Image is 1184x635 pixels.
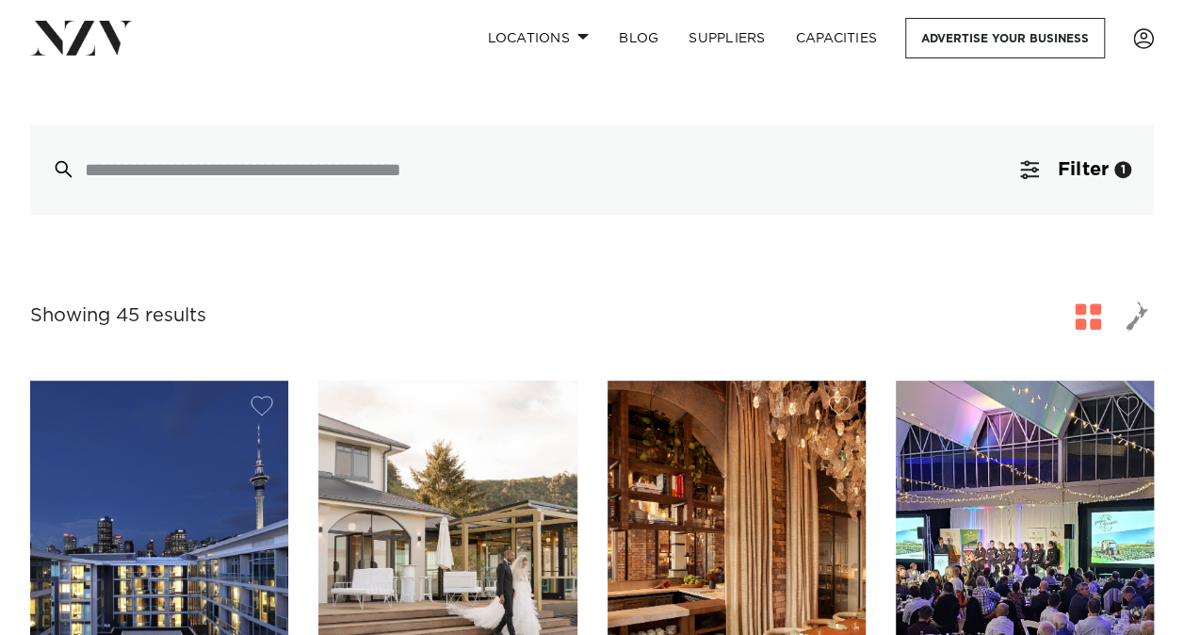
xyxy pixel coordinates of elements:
div: 1 [1114,161,1131,178]
a: SUPPLIERS [673,18,780,58]
a: Capacities [781,18,893,58]
a: BLOG [604,18,673,58]
a: Advertise your business [905,18,1105,58]
button: Filter1 [997,124,1154,215]
img: nzv-logo.png [30,21,133,55]
span: Filter [1058,160,1109,179]
div: Showing 45 results [30,301,206,331]
a: Locations [472,18,604,58]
